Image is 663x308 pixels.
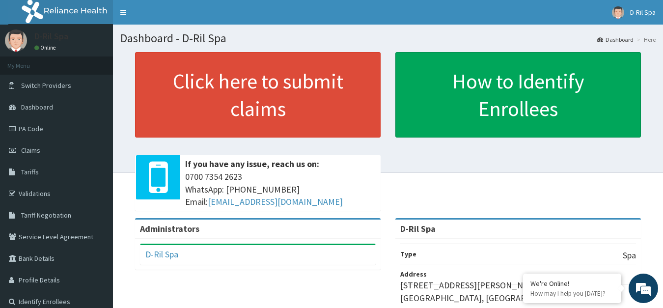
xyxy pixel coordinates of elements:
[623,249,636,262] p: Spa
[34,44,58,51] a: Online
[530,279,614,288] div: We're Online!
[597,35,634,44] a: Dashboard
[208,196,343,207] a: [EMAIL_ADDRESS][DOMAIN_NAME]
[530,289,614,298] p: How may I help you today?
[612,6,624,19] img: User Image
[21,211,71,220] span: Tariff Negotiation
[140,223,199,234] b: Administrators
[21,103,53,112] span: Dashboard
[135,52,381,138] a: Click here to submit claims
[21,81,71,90] span: Switch Providers
[21,146,40,155] span: Claims
[34,32,68,41] p: D-Ril Spa
[145,249,178,260] a: D-Ril Spa
[21,168,39,176] span: Tariffs
[400,279,636,304] p: [STREET_ADDRESS][PERSON_NAME], off [GEOGRAPHIC_DATA], [GEOGRAPHIC_DATA]
[185,158,319,169] b: If you have any issue, reach us on:
[400,250,416,258] b: Type
[120,32,656,45] h1: Dashboard - D-Ril Spa
[635,35,656,44] li: Here
[400,223,436,234] strong: D-Ril Spa
[185,170,376,208] span: 0700 7354 2623 WhatsApp: [PHONE_NUMBER] Email:
[630,8,656,17] span: D-Ril Spa
[5,29,27,52] img: User Image
[400,270,427,279] b: Address
[395,52,641,138] a: How to Identify Enrollees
